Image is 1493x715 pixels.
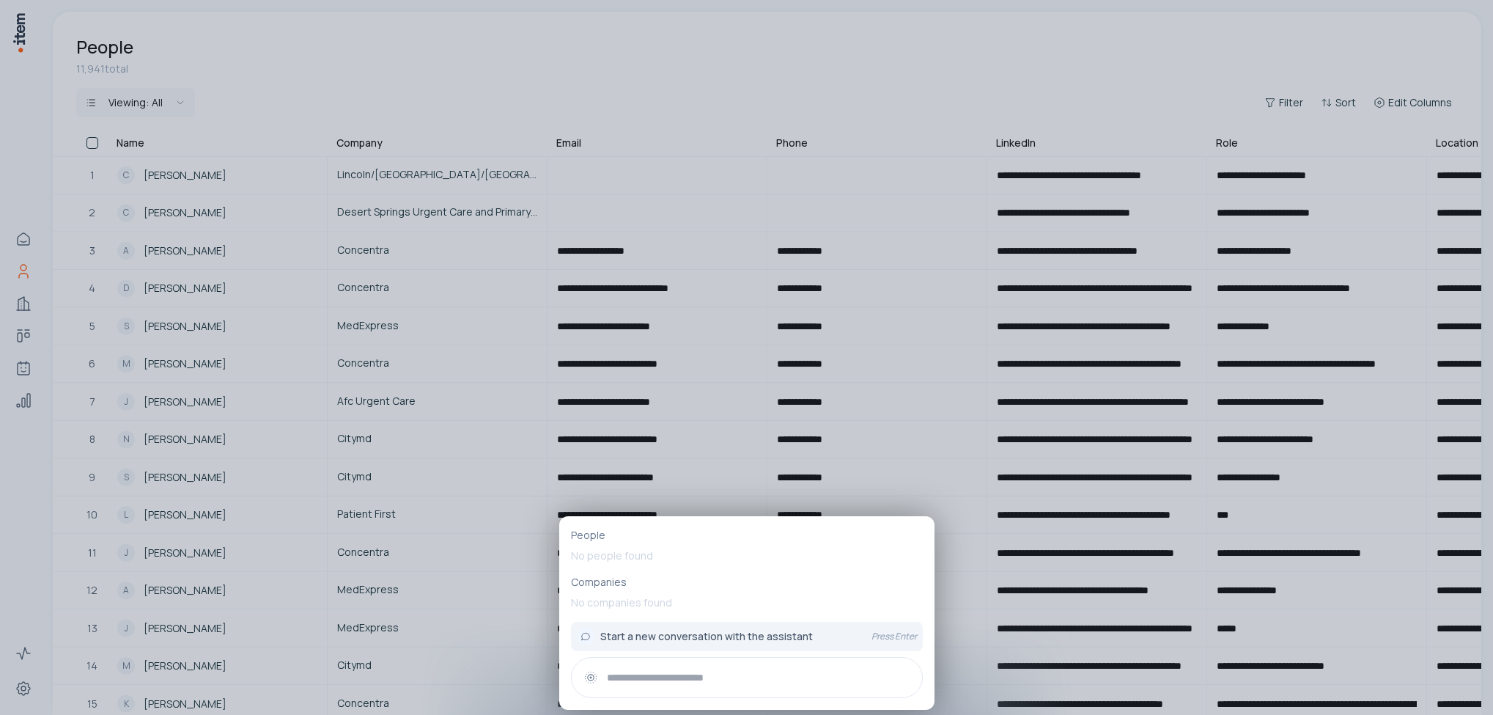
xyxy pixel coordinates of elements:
[871,631,917,642] p: Press Enter
[559,516,934,710] div: PeopleNo people foundCompaniesNo companies foundStart a new conversation with the assistantPress ...
[571,590,923,616] p: No companies found
[600,629,813,644] span: Start a new conversation with the assistant
[571,575,923,590] p: Companies
[571,543,923,569] p: No people found
[571,622,923,651] button: Start a new conversation with the assistantPress Enter
[571,528,923,543] p: People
